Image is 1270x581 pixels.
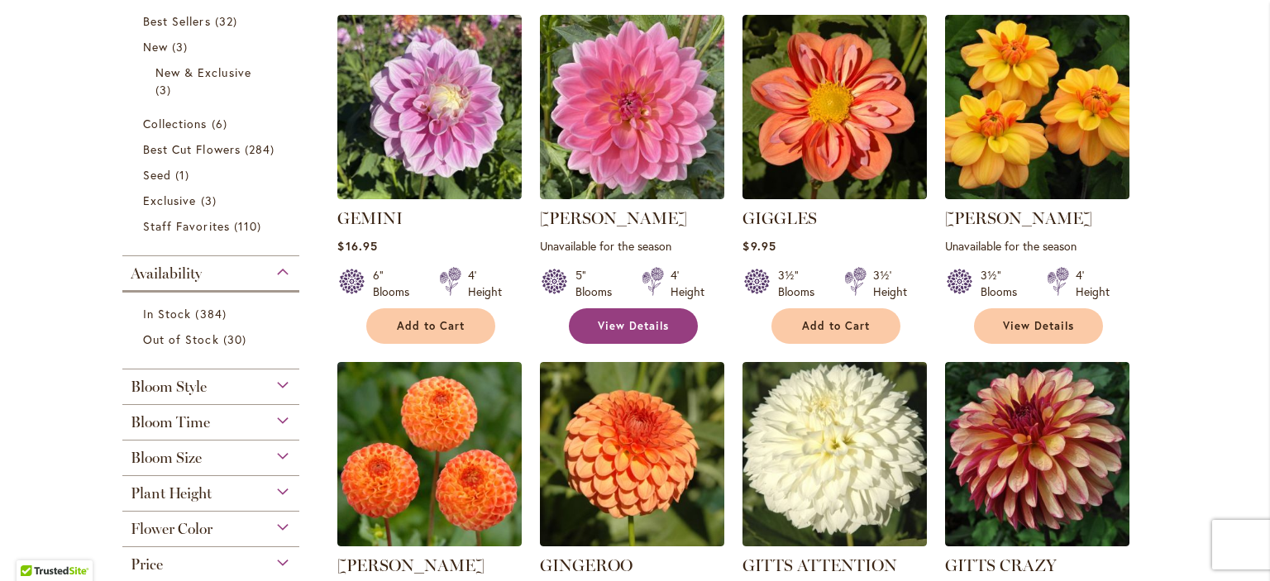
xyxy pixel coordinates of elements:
img: Ginger Snap [945,15,1129,199]
span: Exclusive [143,193,196,208]
span: View Details [1003,319,1074,333]
span: Bloom Size [131,449,202,467]
div: 6" Blooms [373,267,419,300]
span: Availability [131,264,202,283]
span: Best Cut Flowers [143,141,241,157]
iframe: Launch Accessibility Center [12,522,59,569]
span: Collections [143,116,208,131]
span: Bloom Time [131,413,210,431]
span: 110 [234,217,265,235]
img: GIGGLES [742,15,927,199]
img: GINGER WILLO [337,362,522,546]
p: Unavailable for the season [945,238,1129,254]
span: Seed [143,167,171,183]
a: Best Sellers [143,12,283,30]
span: Add to Cart [397,319,465,333]
div: 4' Height [468,267,502,300]
img: Gerrie Hoek [540,15,724,199]
img: GITTS ATTENTION [742,362,927,546]
span: Out of Stock [143,331,219,347]
a: GITTS CRAZY [945,555,1057,575]
a: GEMINI [337,187,522,202]
div: 5" Blooms [575,267,622,300]
span: Bloom Style [131,378,207,396]
div: 3½" Blooms [778,267,824,300]
a: Out of Stock 30 [143,331,283,348]
span: 32 [215,12,241,30]
a: View Details [569,308,698,344]
a: GEMINI [337,208,403,228]
div: 3½' Height [873,267,907,300]
a: GITTS ATTENTION [742,555,897,575]
img: GEMINI [337,15,522,199]
a: Ginger Snap [945,187,1129,202]
img: Gitts Crazy [945,362,1129,546]
span: 30 [223,331,251,348]
a: [PERSON_NAME] [540,208,687,228]
span: $9.95 [742,238,776,254]
a: New [143,38,283,55]
span: 3 [172,38,192,55]
span: Add to Cart [802,319,870,333]
a: Gitts Crazy [945,534,1129,550]
span: 3 [201,192,221,209]
span: Staff Favorites [143,218,230,234]
span: New & Exclusive [155,64,251,80]
a: GINGEROO [540,534,724,550]
a: In Stock 384 [143,305,283,322]
div: 4' Height [1076,267,1110,300]
a: View Details [974,308,1103,344]
a: Exclusive [143,192,283,209]
a: GIGGLES [742,187,927,202]
img: GINGEROO [540,362,724,546]
a: GINGEROO [540,555,633,575]
span: 284 [245,140,279,158]
a: Staff Favorites [143,217,283,235]
span: $16.95 [337,238,377,254]
div: 4' Height [671,267,704,300]
button: Add to Cart [366,308,495,344]
span: In Stock [143,306,191,321]
a: Gerrie Hoek [540,187,724,202]
span: 1 [175,166,193,183]
a: GINGER WILLO [337,534,522,550]
span: New [143,39,168,55]
button: Add to Cart [771,308,900,344]
span: 6 [212,115,232,132]
a: GITTS ATTENTION [742,534,927,550]
a: Collections [143,115,283,132]
span: Flower Color [131,520,212,538]
p: Unavailable for the season [540,238,724,254]
span: Price [131,555,163,574]
span: 384 [195,305,230,322]
span: View Details [598,319,669,333]
span: Plant Height [131,484,212,502]
a: [PERSON_NAME] [945,208,1092,228]
span: Best Sellers [143,13,211,29]
a: Seed [143,166,283,183]
a: GIGGLES [742,208,817,228]
a: New &amp; Exclusive [155,64,270,98]
div: 3½" Blooms [981,267,1027,300]
a: Best Cut Flowers [143,140,283,158]
span: 3 [155,81,175,98]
